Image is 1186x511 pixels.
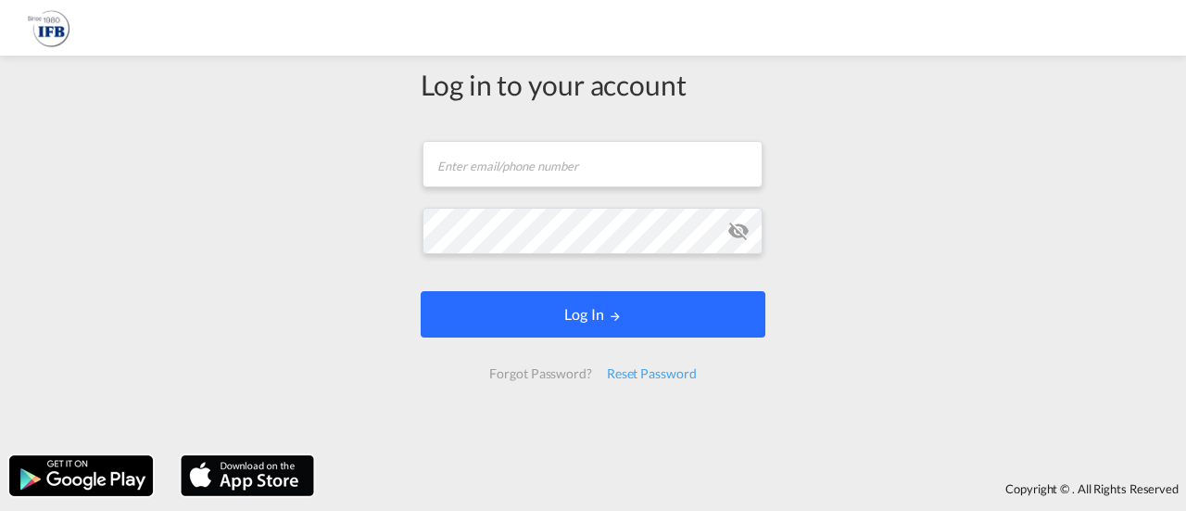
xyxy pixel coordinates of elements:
[28,7,69,49] img: 2b726980256c11eeaa87296e05903fd5.png
[727,220,750,242] md-icon: icon-eye-off
[179,454,316,498] img: apple.png
[423,141,763,187] input: Enter email/phone number
[482,357,599,390] div: Forgot Password?
[7,454,155,498] img: google.png
[599,357,704,390] div: Reset Password
[421,291,765,338] button: LOGIN
[421,65,765,104] div: Log in to your account
[323,473,1186,505] div: Copyright © . All Rights Reserved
